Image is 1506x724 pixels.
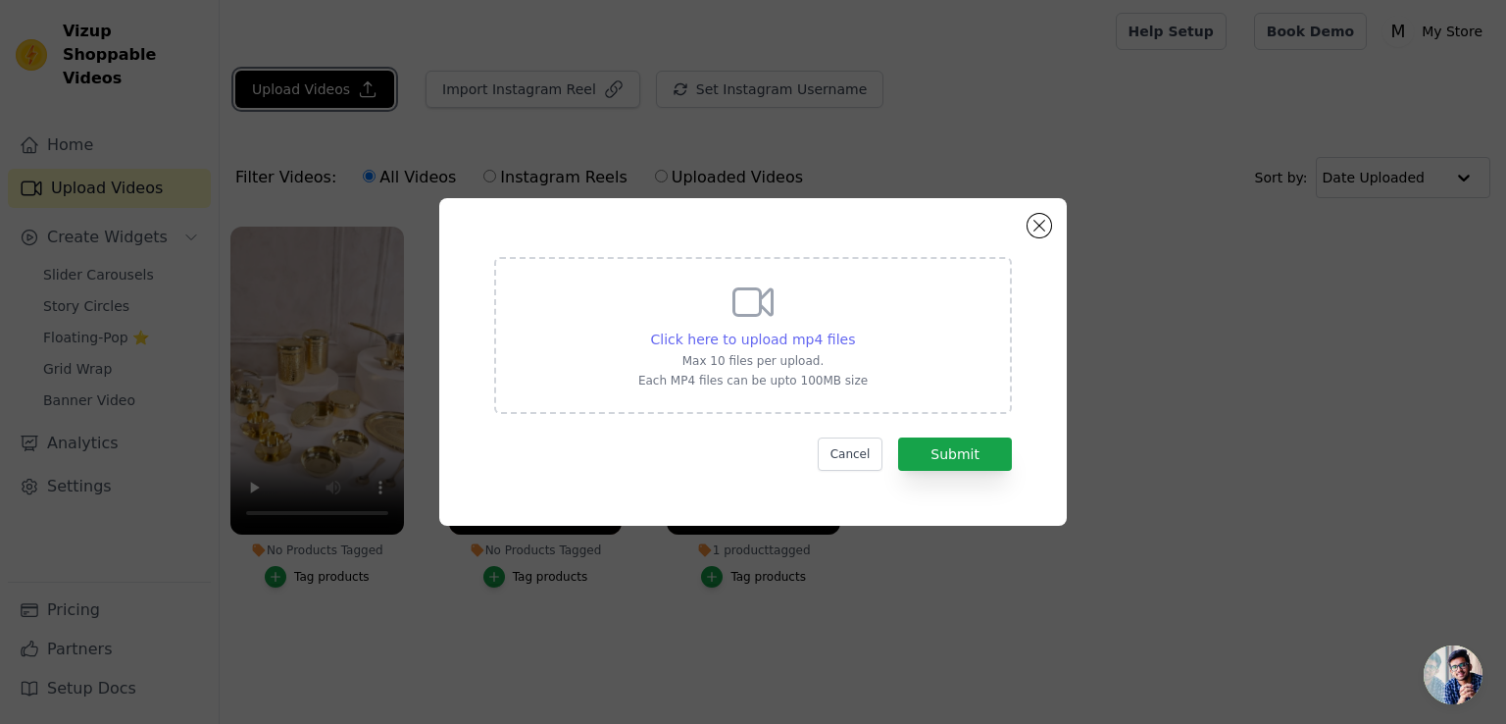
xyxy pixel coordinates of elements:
button: Cancel [818,438,883,471]
span: Click here to upload mp4 files [651,332,856,347]
p: Max 10 files per upload. [638,353,868,369]
button: Submit [898,438,1012,471]
div: Open chat [1424,646,1482,704]
p: Each MP4 files can be upto 100MB size [638,373,868,388]
button: Close modal [1028,214,1051,237]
